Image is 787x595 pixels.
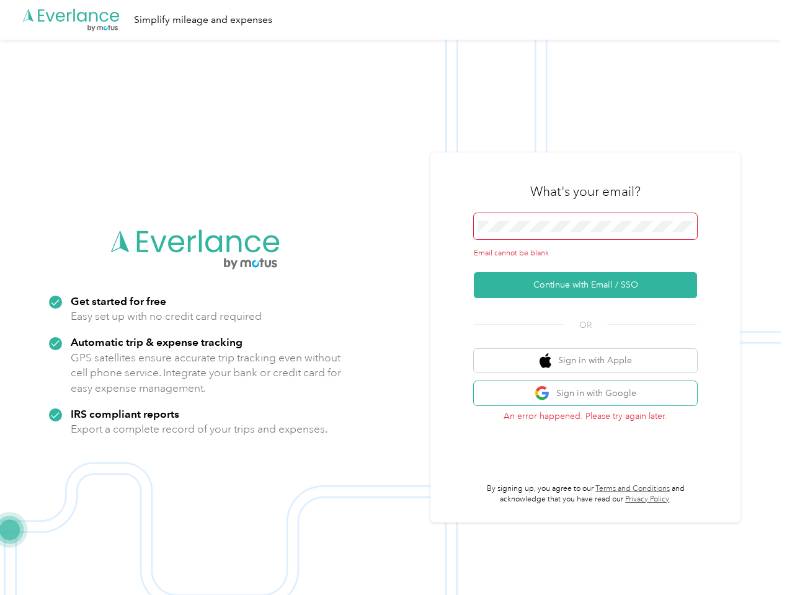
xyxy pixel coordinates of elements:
[71,309,262,324] p: Easy set up with no credit card required
[474,410,697,423] p: An error happened. Please try again later.
[71,294,166,307] strong: Get started for free
[530,183,641,200] h3: What's your email?
[564,319,607,332] span: OR
[540,353,552,369] img: apple logo
[474,349,697,373] button: apple logoSign in with Apple
[474,248,697,259] div: Email cannot be blank
[474,381,697,405] button: google logoSign in with Google
[625,495,669,504] a: Privacy Policy
[71,407,179,420] strong: IRS compliant reports
[474,483,697,505] p: By signing up, you agree to our and acknowledge that you have read our .
[71,335,242,348] strong: Automatic trip & expense tracking
[474,272,697,298] button: Continue with Email / SSO
[71,421,327,437] p: Export a complete record of your trips and expenses.
[535,386,550,401] img: google logo
[71,350,342,396] p: GPS satellites ensure accurate trip tracking even without cell phone service. Integrate your bank...
[134,12,272,28] div: Simplify mileage and expenses
[595,484,670,493] a: Terms and Conditions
